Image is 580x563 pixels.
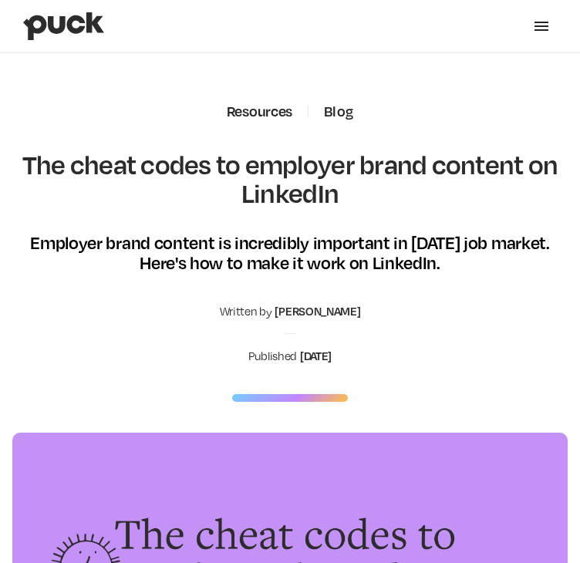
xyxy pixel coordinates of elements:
div: menu [518,3,565,49]
div: Written by [220,305,272,319]
div: [PERSON_NAME] [275,305,360,319]
a: Blog [324,103,353,120]
div: Employer brand content is incredibly important in [DATE] job market. Here's how to make it work o... [12,233,568,274]
div: Resources [227,103,292,120]
h1: The cheat codes to employer brand content on LinkedIn [12,150,568,207]
div: Published [248,349,297,363]
div: [DATE] [300,349,332,363]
